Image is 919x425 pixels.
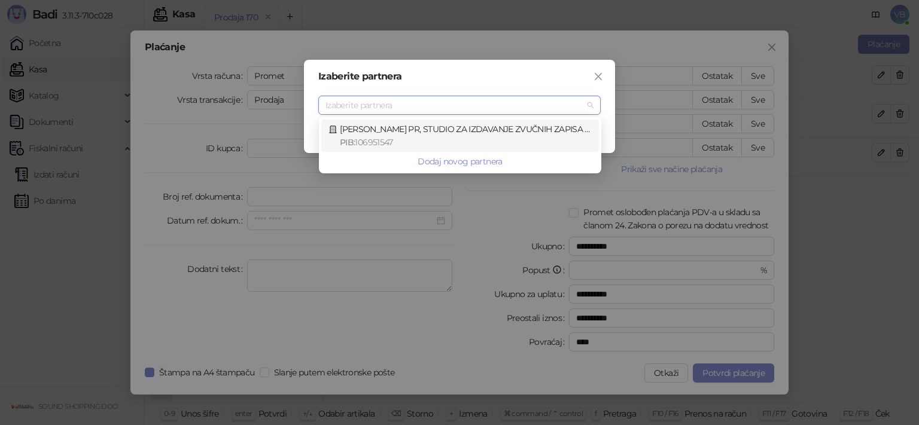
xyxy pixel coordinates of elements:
span: Zatvori [589,72,608,81]
span: close [594,72,603,81]
div: [PERSON_NAME] PR, STUDIO ZA IZDAVANJE ZVUČNIH ZAPISA I MUZIKE HUSKEE STUDIO BEOGRAD (ZEMUN) [328,123,592,149]
div: Izaberite partnera [318,72,601,81]
button: Close [589,67,608,86]
span: PIB : [340,137,355,148]
button: Dodaj novog partnera [321,152,599,171]
span: 106951547 [355,137,392,148]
